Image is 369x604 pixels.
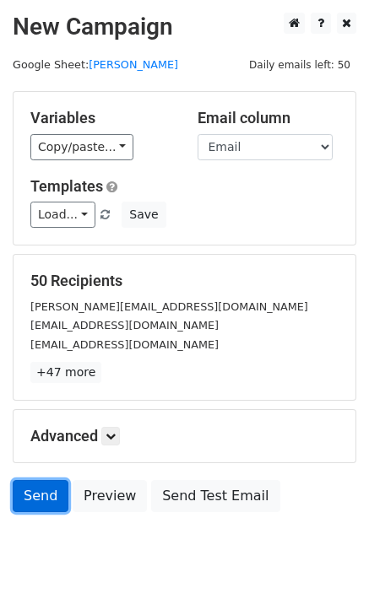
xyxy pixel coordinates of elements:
[151,480,279,512] a: Send Test Email
[30,272,339,290] h5: 50 Recipients
[30,338,219,351] small: [EMAIL_ADDRESS][DOMAIN_NAME]
[30,202,95,228] a: Load...
[243,58,356,71] a: Daily emails left: 50
[13,480,68,512] a: Send
[30,109,172,127] h5: Variables
[13,13,356,41] h2: New Campaign
[13,58,178,71] small: Google Sheet:
[30,362,101,383] a: +47 more
[30,319,219,332] small: [EMAIL_ADDRESS][DOMAIN_NAME]
[243,56,356,74] span: Daily emails left: 50
[30,134,133,160] a: Copy/paste...
[285,523,369,604] iframe: Chat Widget
[198,109,339,127] h5: Email column
[89,58,178,71] a: [PERSON_NAME]
[122,202,166,228] button: Save
[73,480,147,512] a: Preview
[30,177,103,195] a: Templates
[30,427,339,445] h5: Advanced
[30,300,308,313] small: [PERSON_NAME][EMAIL_ADDRESS][DOMAIN_NAME]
